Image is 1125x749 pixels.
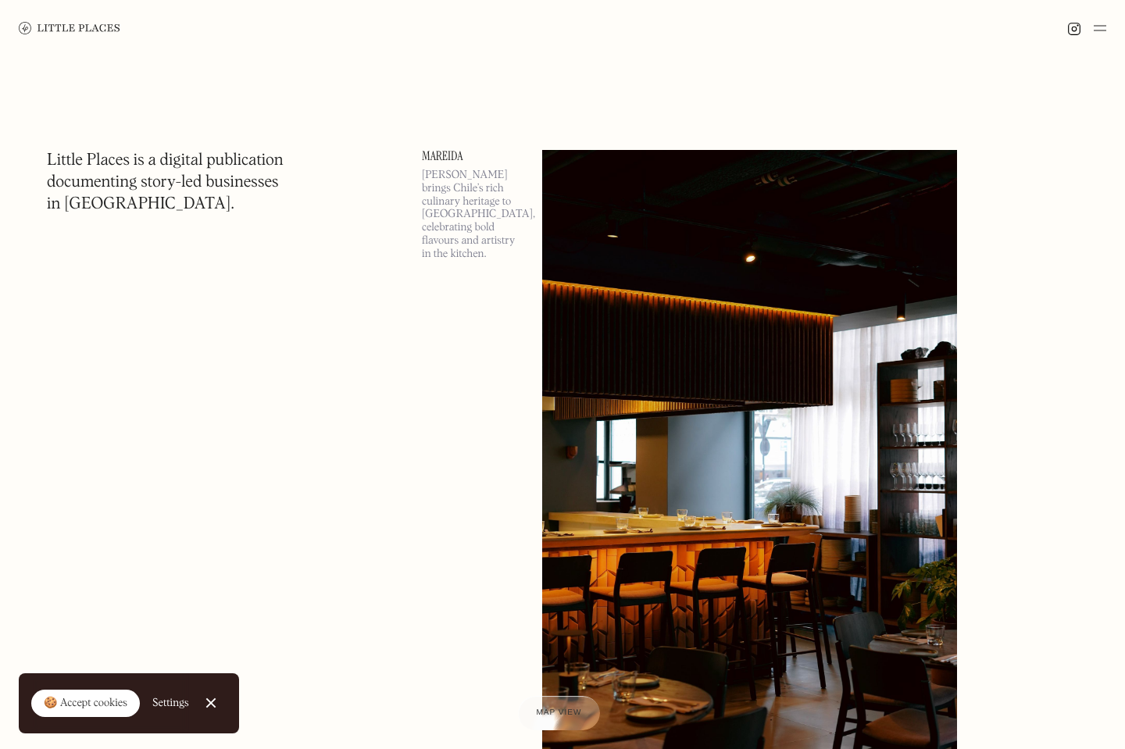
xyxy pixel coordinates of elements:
[542,150,957,749] img: Mareida
[152,697,189,708] div: Settings
[44,696,127,712] div: 🍪 Accept cookies
[518,696,601,730] a: Map view
[422,169,523,261] p: [PERSON_NAME] brings Chile’s rich culinary heritage to [GEOGRAPHIC_DATA], celebrating bold flavou...
[195,687,227,719] a: Close Cookie Popup
[47,150,284,216] h1: Little Places is a digital publication documenting story-led businesses in [GEOGRAPHIC_DATA].
[422,150,523,162] a: Mareida
[210,703,211,704] div: Close Cookie Popup
[152,686,189,721] a: Settings
[537,708,582,717] span: Map view
[31,690,140,718] a: 🍪 Accept cookies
